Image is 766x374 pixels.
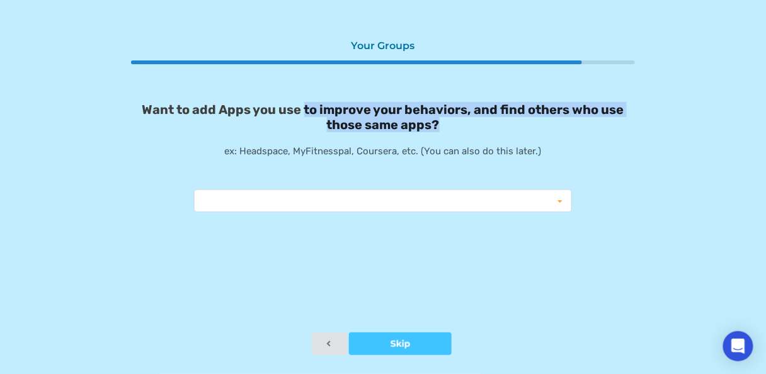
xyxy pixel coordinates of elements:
[362,339,438,348] div: Skip
[723,331,753,361] div: Open Intercom Messenger
[349,332,452,355] button: Skip
[131,145,635,158] p: ex: Headspace, MyFitnesspal, Coursera, etc. (You can also do this later.)
[137,40,629,54] div: Your Groups
[131,102,635,132] p: Want to add Apps you use to improve your behaviors, and find others who use those same apps?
